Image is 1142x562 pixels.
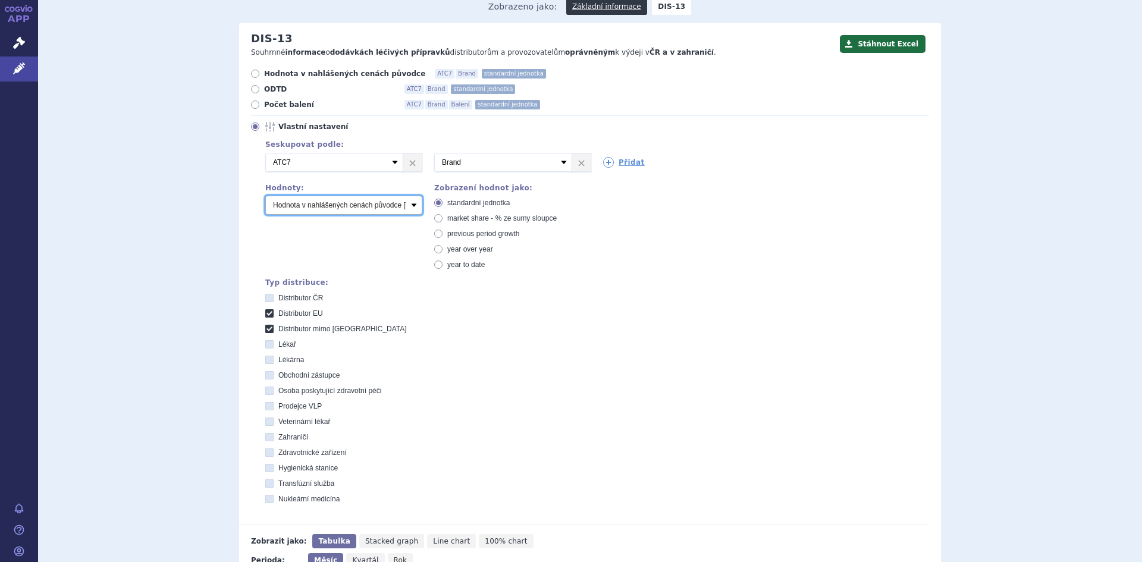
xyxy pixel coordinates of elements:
span: year over year [447,245,493,253]
span: Lékárna [278,356,304,364]
div: Zobrazit jako: [251,534,306,548]
p: Souhrnné o distributorům a provozovatelům k výdeji v . [251,48,834,58]
span: standardní jednotka [475,100,539,109]
span: previous period growth [447,230,519,238]
span: Hodnota v nahlášených cenách původce [264,69,425,79]
span: standardní jednotka [482,69,546,79]
span: Hygienická stanice [278,464,338,472]
span: Line chart [433,537,470,545]
a: × [572,153,591,171]
span: Obchodní zástupce [278,371,340,379]
strong: ČR a v zahraničí [650,48,714,56]
div: Hodnoty: [265,184,422,192]
span: Veterinární lékař [278,417,330,426]
strong: informace [285,48,326,56]
div: 2 [253,153,929,172]
span: Zahraničí [278,433,308,441]
span: Prodejce VLP [278,402,322,410]
div: Zobrazení hodnot jako: [434,184,591,192]
strong: oprávněným [565,48,615,56]
span: year to date [447,260,485,269]
strong: dodávkách léčivých přípravků [330,48,450,56]
span: Balení [449,100,472,109]
span: ATC7 [404,84,424,94]
span: ATC7 [404,100,424,109]
span: ATC7 [435,69,454,79]
h2: DIS-13 [251,32,293,45]
span: Brand [425,84,448,94]
span: Tabulka [318,537,350,545]
span: Distributor EU [278,309,323,318]
span: Lékař [278,340,296,348]
a: Přidat [603,157,645,168]
span: Osoba poskytující zdravotní péči [278,387,381,395]
span: Distributor mimo [GEOGRAPHIC_DATA] [278,325,407,333]
span: Vlastní nastavení [278,122,409,131]
div: Seskupovat podle: [253,140,929,149]
span: ODTD [264,84,395,94]
a: × [403,153,422,171]
span: Brand [425,100,448,109]
span: 100% chart [485,537,527,545]
span: Stacked graph [365,537,418,545]
span: standardní jednotka [451,84,515,94]
span: Brand [456,69,478,79]
span: market share - % ze sumy sloupce [447,214,557,222]
span: standardní jednotka [447,199,510,207]
span: Zdravotnické zařízení [278,448,347,457]
span: Transfúzní služba [278,479,334,488]
span: Počet balení [264,100,395,109]
div: Typ distribuce: [265,278,929,287]
button: Stáhnout Excel [840,35,925,53]
span: Distributor ČR [278,294,323,302]
span: Nukleární medicína [278,495,340,503]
